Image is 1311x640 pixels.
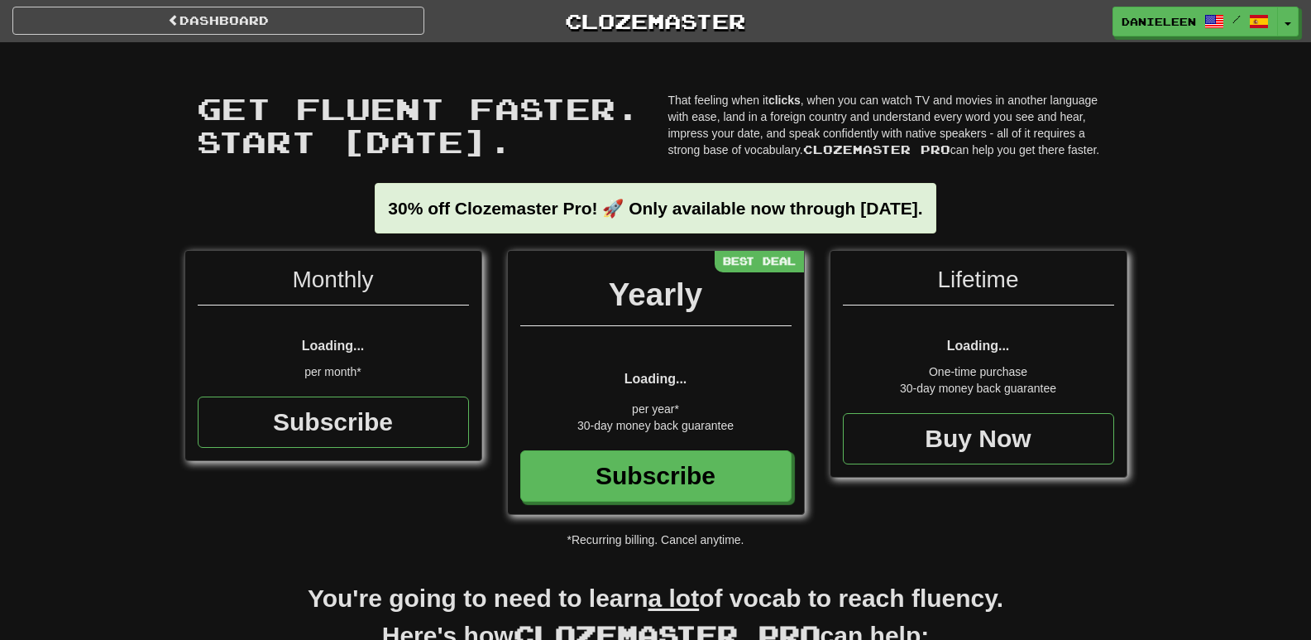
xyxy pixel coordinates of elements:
p: That feeling when it , when you can watch TV and movies in another language with ease, land in a ... [668,92,1115,158]
span: Danieleen [1122,14,1196,29]
div: per year* [520,401,792,417]
span: Clozemaster Pro [803,142,950,156]
span: Loading... [624,372,687,386]
div: One-time purchase [843,363,1114,380]
div: per month* [198,363,469,380]
u: a lot [648,585,700,612]
span: Loading... [302,339,365,353]
div: 30-day money back guarantee [520,417,792,434]
a: Subscribe [198,397,469,448]
strong: clicks [768,94,801,107]
strong: 30% off Clozemaster Pro! 🚀 Only available now through [DATE]. [388,199,922,218]
span: Loading... [947,339,1010,353]
div: 30-day money back guarantee [843,380,1114,397]
div: Monthly [198,263,469,306]
div: Best Deal [715,251,804,272]
a: Danieleen / [1112,7,1278,36]
div: Yearly [520,272,792,326]
a: Clozemaster [449,7,861,36]
span: Get fluent faster. Start [DATE]. [197,90,640,159]
a: Subscribe [520,450,792,502]
a: Dashboard [12,7,424,35]
div: Lifetime [843,263,1114,306]
span: / [1232,13,1241,25]
a: Buy Now [843,413,1114,464]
